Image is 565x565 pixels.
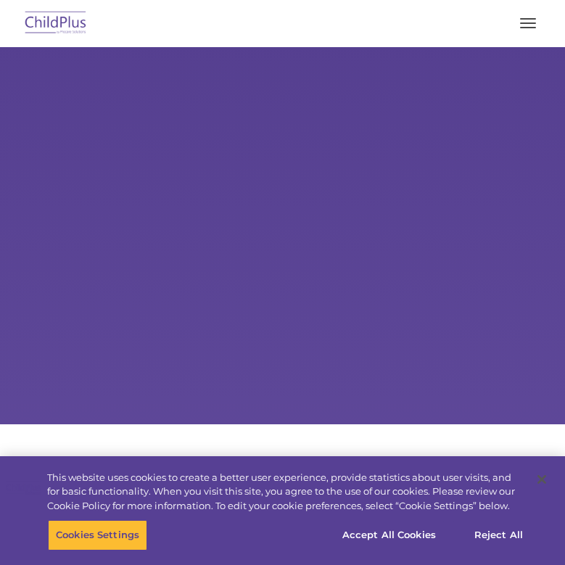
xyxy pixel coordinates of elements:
[453,520,544,550] button: Reject All
[526,463,558,495] button: Close
[47,471,525,514] div: This website uses cookies to create a better user experience, provide statistics about user visit...
[22,7,90,41] img: ChildPlus by Procare Solutions
[48,520,147,550] button: Cookies Settings
[334,520,444,550] button: Accept All Cookies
